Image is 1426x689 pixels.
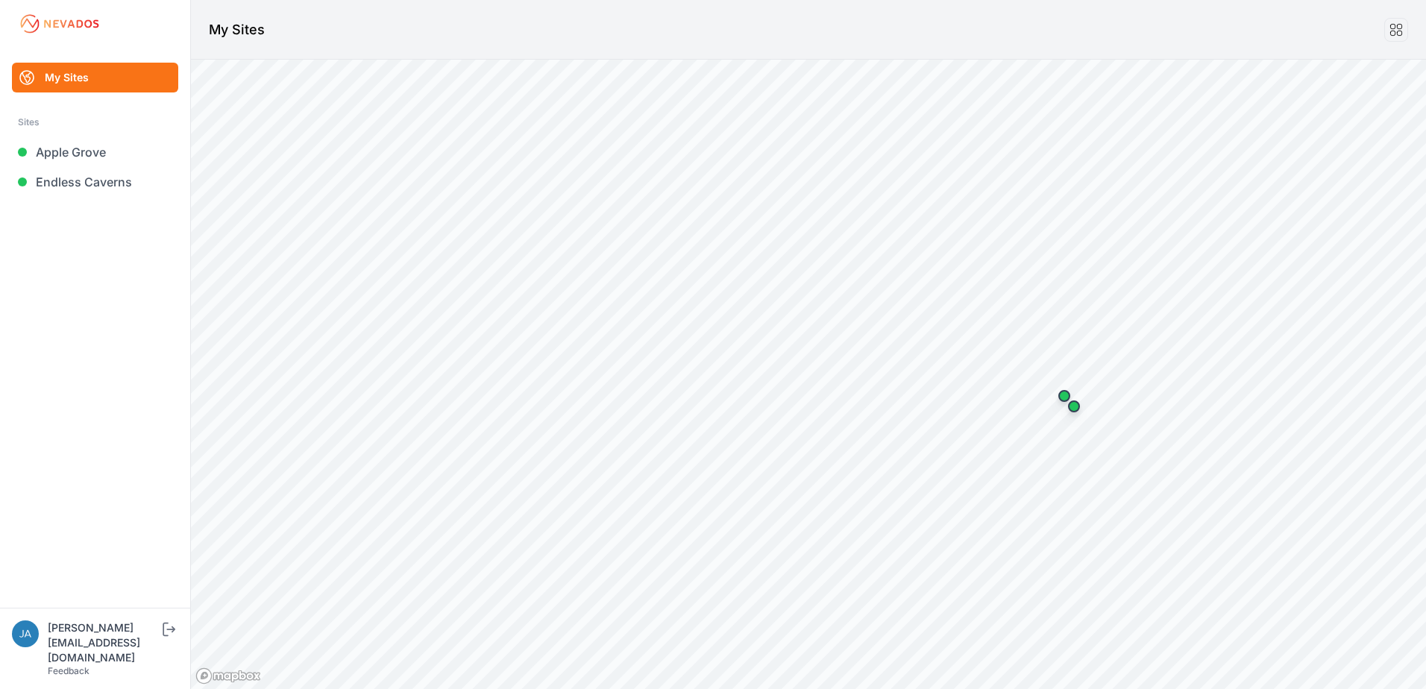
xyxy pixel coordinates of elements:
canvas: Map [191,60,1426,689]
h1: My Sites [209,19,265,40]
a: Feedback [48,665,89,676]
img: jakub.przychodzien@energix-group.com [12,620,39,647]
a: Mapbox logo [195,667,261,685]
a: Apple Grove [12,137,178,167]
a: Endless Caverns [12,167,178,197]
img: Nevados [18,12,101,36]
a: My Sites [12,63,178,92]
div: Map marker [1049,381,1079,411]
div: [PERSON_NAME][EMAIL_ADDRESS][DOMAIN_NAME] [48,620,160,665]
div: Sites [18,113,172,131]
